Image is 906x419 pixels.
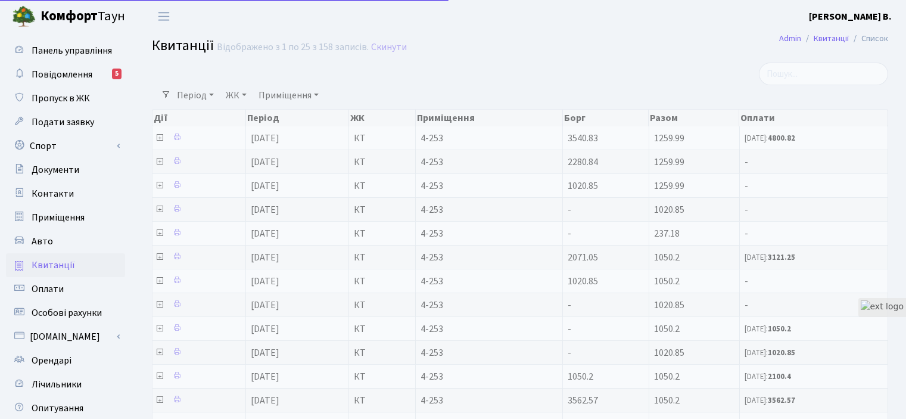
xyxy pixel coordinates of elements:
[654,251,680,264] span: 1050.2
[6,349,125,373] a: Орендарі
[32,211,85,224] span: Приміщення
[568,275,598,288] span: 1020.85
[745,300,883,310] span: -
[568,156,598,169] span: 2280.84
[6,253,125,277] a: Квитанції
[354,324,410,334] span: КТ
[32,116,94,129] span: Подати заявку
[568,203,571,216] span: -
[6,39,125,63] a: Панель управління
[32,354,71,367] span: Орендарі
[768,324,791,334] b: 1050.2
[421,134,558,143] span: 4-253
[6,86,125,110] a: Пропуск в ЖК
[421,181,558,191] span: 4-253
[809,10,892,23] b: [PERSON_NAME] В.
[809,10,892,24] a: [PERSON_NAME] В.
[745,133,795,144] small: [DATE]:
[649,110,739,126] th: Разом
[112,69,122,79] div: 5
[568,370,593,383] span: 1050.2
[354,253,410,262] span: КТ
[251,132,279,145] span: [DATE]
[745,395,795,406] small: [DATE]:
[251,370,279,383] span: [DATE]
[654,179,684,193] span: 1259.99
[32,44,112,57] span: Панель управління
[421,253,558,262] span: 4-253
[768,133,795,144] b: 4800.82
[421,324,558,334] span: 4-253
[6,373,125,396] a: Лічильники
[172,85,219,105] a: Період
[251,251,279,264] span: [DATE]
[568,227,571,240] span: -
[563,110,649,126] th: Борг
[745,252,795,263] small: [DATE]:
[32,187,74,200] span: Контакти
[354,229,410,238] span: КТ
[251,179,279,193] span: [DATE]
[32,235,53,248] span: Авто
[251,227,279,240] span: [DATE]
[421,277,558,286] span: 4-253
[768,395,795,406] b: 3562.57
[6,158,125,182] a: Документи
[221,85,251,105] a: ЖК
[251,275,279,288] span: [DATE]
[759,63,888,85] input: Пошук...
[6,206,125,229] a: Приміщення
[745,347,795,358] small: [DATE]:
[421,300,558,310] span: 4-253
[654,203,684,216] span: 1020.85
[568,322,571,336] span: -
[251,346,279,359] span: [DATE]
[768,252,795,263] b: 3121.25
[354,205,410,215] span: КТ
[354,396,410,405] span: КТ
[149,7,179,26] button: Переключити навігацію
[6,110,125,134] a: Подати заявку
[251,299,279,312] span: [DATE]
[745,157,883,167] span: -
[251,203,279,216] span: [DATE]
[251,394,279,407] span: [DATE]
[421,372,558,381] span: 4-253
[354,157,410,167] span: КТ
[421,205,558,215] span: 4-253
[152,35,214,56] span: Квитанції
[745,371,791,382] small: [DATE]:
[254,85,323,105] a: Приміщення
[768,347,795,358] b: 1020.85
[761,26,906,51] nav: breadcrumb
[354,348,410,358] span: КТ
[654,227,680,240] span: 237.18
[849,32,888,45] li: Список
[568,132,598,145] span: 3540.83
[246,110,349,126] th: Період
[32,306,102,319] span: Особові рахунки
[349,110,415,126] th: ЖК
[654,394,680,407] span: 1050.2
[745,277,883,286] span: -
[251,156,279,169] span: [DATE]
[12,5,36,29] img: logo.png
[32,402,83,415] span: Опитування
[6,325,125,349] a: [DOMAIN_NAME]
[654,370,680,383] span: 1050.2
[421,396,558,405] span: 4-253
[371,42,407,53] a: Скинути
[354,372,410,381] span: КТ
[354,300,410,310] span: КТ
[32,163,79,176] span: Документи
[568,251,598,264] span: 2071.05
[654,275,680,288] span: 1050.2
[6,229,125,253] a: Авто
[41,7,125,27] span: Таун
[416,110,563,126] th: Приміщення
[654,299,684,312] span: 1020.85
[41,7,98,26] b: Комфорт
[354,181,410,191] span: КТ
[568,179,598,193] span: 1020.85
[745,205,883,215] span: -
